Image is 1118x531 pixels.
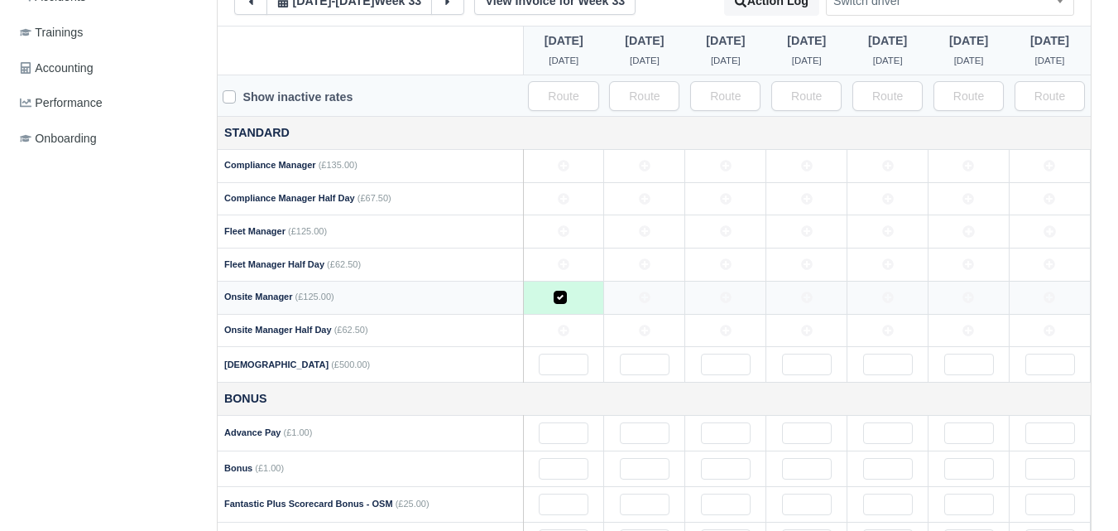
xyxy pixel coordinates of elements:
a: Trainings [13,17,197,49]
span: 3 days ago [954,56,984,65]
span: 6 days ago [711,56,741,65]
span: 4 days ago [873,56,903,65]
strong: Advance Pay [224,427,281,437]
a: Onboarding [13,123,197,155]
span: 2 days ago [1030,34,1069,47]
strong: Bonus [224,392,266,405]
span: 1 week ago [545,34,583,47]
span: Onboarding [20,129,97,148]
strong: Bonus [224,463,252,473]
input: Route [771,81,842,111]
span: 5 days ago [792,56,822,65]
span: (£1.00) [284,427,313,437]
span: 1 week ago [549,56,578,65]
span: (£1.00) [255,463,284,473]
span: (£125.00) [295,292,334,302]
span: (£135.00) [319,160,357,170]
span: (£125.00) [288,226,327,236]
span: (£62.50) [327,259,361,269]
span: 1 week ago [630,56,660,65]
strong: [DEMOGRAPHIC_DATA] [224,360,329,369]
span: 3 days ago [949,34,988,47]
input: Route [690,81,761,111]
span: (£62.50) [334,325,368,335]
strong: Standard [224,126,290,139]
span: 2 days ago [1035,56,1065,65]
input: Route [609,81,679,111]
span: 6 days ago [706,34,745,47]
strong: Fleet Manager [224,226,285,236]
a: Accounting [13,52,197,84]
strong: Compliance Manager [224,160,316,170]
a: Performance [13,87,197,119]
strong: Compliance Manager Half Day [224,193,355,203]
span: (£67.50) [357,193,391,203]
span: 1 week ago [625,34,664,47]
input: Route [933,81,1004,111]
span: 4 days ago [868,34,907,47]
strong: Fleet Manager Half Day [224,259,324,269]
span: Performance [20,94,103,113]
span: (£500.00) [331,360,370,369]
strong: Onsite Manager Half Day [224,325,332,335]
strong: Fantastic Plus Scorecard Bonus - OSM [224,499,393,509]
span: Accounting [20,59,94,78]
strong: Onsite Manager [224,292,293,302]
label: Show inactive rates [242,88,353,107]
span: 5 days ago [787,34,826,47]
input: Route [852,81,923,111]
span: Trainings [20,23,83,42]
iframe: Chat Widget [1035,451,1118,531]
span: (£25.00) [396,499,429,509]
input: Route [1015,81,1085,111]
input: Route [528,81,598,111]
